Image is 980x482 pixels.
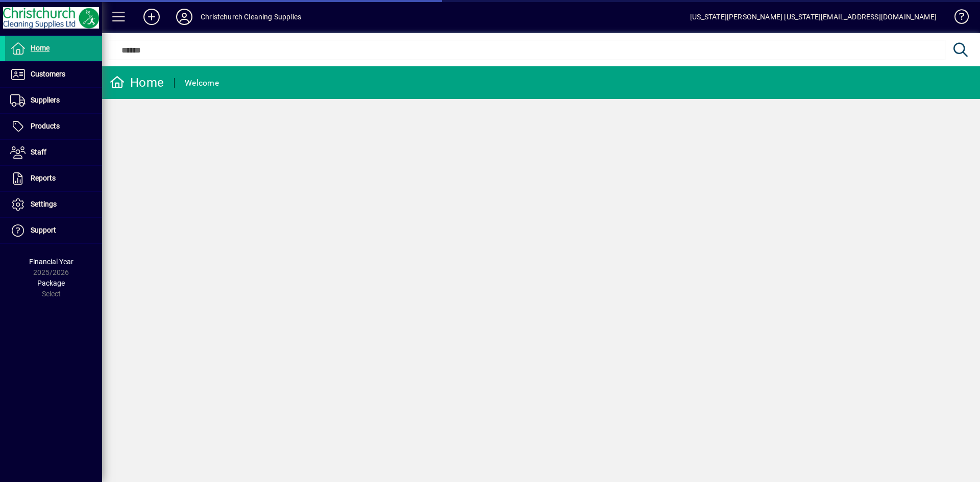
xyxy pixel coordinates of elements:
[201,9,301,25] div: Christchurch Cleaning Supplies
[690,9,937,25] div: [US_STATE][PERSON_NAME] [US_STATE][EMAIL_ADDRESS][DOMAIN_NAME]
[5,88,102,113] a: Suppliers
[31,96,60,104] span: Suppliers
[185,75,219,91] div: Welcome
[31,174,56,182] span: Reports
[31,122,60,130] span: Products
[135,8,168,26] button: Add
[947,2,967,35] a: Knowledge Base
[5,140,102,165] a: Staff
[31,70,65,78] span: Customers
[5,62,102,87] a: Customers
[37,279,65,287] span: Package
[5,192,102,217] a: Settings
[29,258,73,266] span: Financial Year
[31,44,50,52] span: Home
[31,200,57,208] span: Settings
[110,74,164,91] div: Home
[5,166,102,191] a: Reports
[5,218,102,243] a: Support
[31,226,56,234] span: Support
[168,8,201,26] button: Profile
[5,114,102,139] a: Products
[31,148,46,156] span: Staff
